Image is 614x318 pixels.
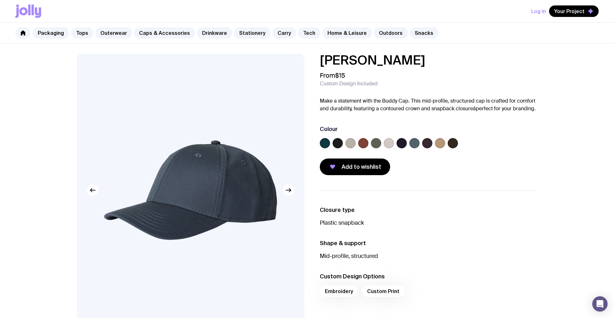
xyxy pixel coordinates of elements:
[197,27,232,39] a: Drinkware
[549,5,599,17] button: Your Project
[374,27,408,39] a: Outdoors
[554,8,585,14] span: Your Project
[335,71,345,80] span: $15
[320,239,537,247] h3: Shape & support
[342,163,381,171] span: Add to wishlist
[320,72,345,79] span: From
[320,273,537,280] h3: Custom Design Options
[322,27,372,39] a: Home & Leisure
[320,159,390,175] button: Add to wishlist
[592,296,608,312] div: Open Intercom Messenger
[95,27,132,39] a: Outerwear
[234,27,271,39] a: Stationery
[298,27,320,39] a: Tech
[410,27,438,39] a: Snacks
[531,5,546,17] button: Log In
[134,27,195,39] a: Caps & Accessories
[272,27,296,39] a: Carry
[320,54,537,66] h1: [PERSON_NAME]
[320,97,537,112] p: Make a statement with the Buddy Cap. This mid-profile, structured cap is crafted for comfort and ...
[320,206,537,214] h3: Closure type
[320,219,537,227] p: Plastic snapback
[71,27,93,39] a: Tops
[320,125,338,133] h3: Colour
[33,27,69,39] a: Packaging
[320,252,537,260] p: Mid-profile, structured
[320,81,378,87] span: Custom Design Included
